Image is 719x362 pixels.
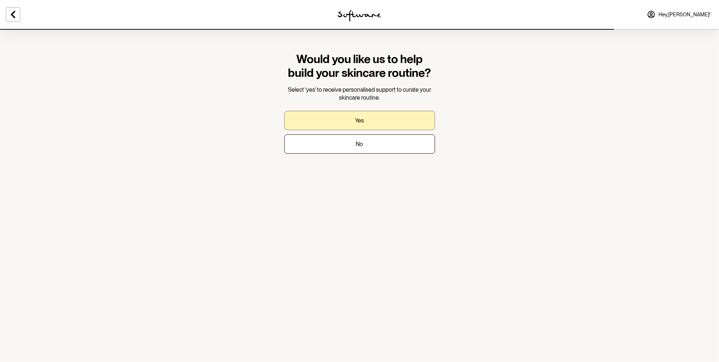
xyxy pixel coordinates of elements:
[288,86,431,101] span: Select 'yes' to receive personalised support to curate your skincare routine.
[659,12,710,18] span: Hey, [PERSON_NAME] !
[356,141,363,147] p: No
[338,10,381,22] img: software logo
[355,117,364,124] p: Yes
[284,134,435,154] button: No
[643,6,715,23] a: Hey,[PERSON_NAME]!
[284,111,435,130] button: Yes
[284,52,435,80] h1: Would you like us to help build your skincare routine?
